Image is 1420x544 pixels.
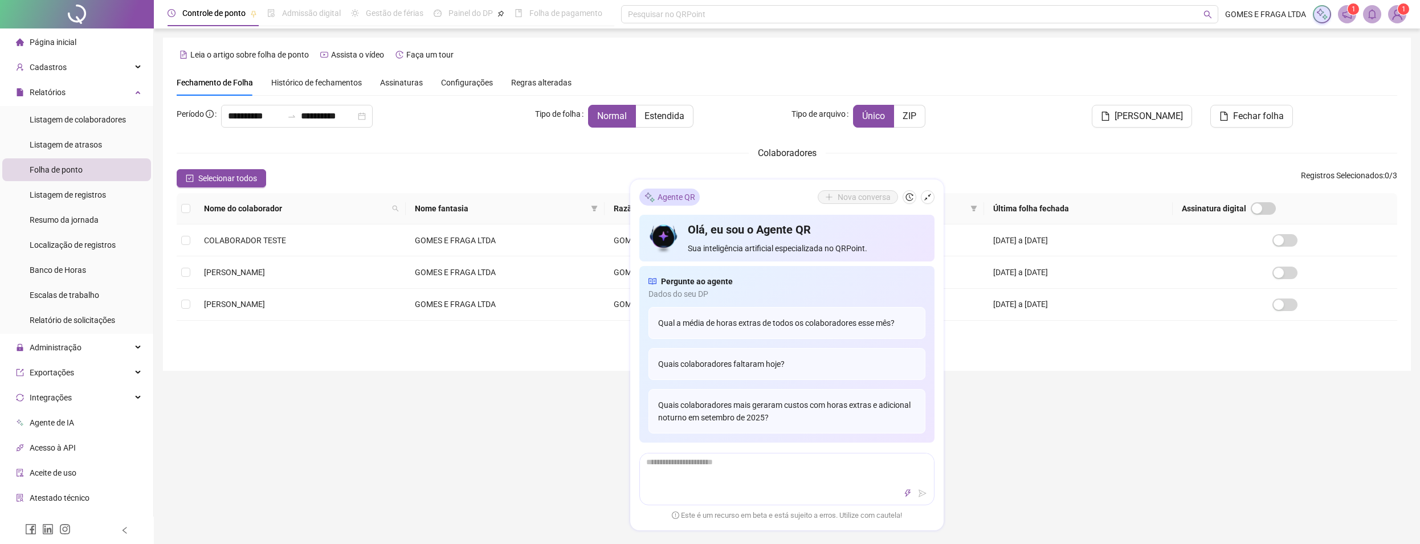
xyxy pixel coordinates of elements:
span: Único [862,111,885,121]
span: Controle de ponto [182,9,246,18]
button: send [916,486,929,500]
img: sparkle-icon.fc2bf0ac1784a2077858766a79e2daf3.svg [1316,8,1328,21]
span: pushpin [250,10,257,17]
div: Quais colaboradores mais geraram custos com horas extras e adicional noturno em setembro de 2025? [648,389,925,433]
span: filter [591,205,598,212]
span: search [390,200,401,217]
td: GOMES E FRAGA LTDA [605,256,803,288]
span: bell [1367,9,1377,19]
span: Período [177,109,204,118]
div: Quais colaboradores faltaram hoje? [648,348,925,380]
span: Fechar folha [1233,109,1284,123]
div: Agente QR [639,189,700,206]
span: search [392,205,399,212]
span: GOMES E FRAGA LTDA [1225,8,1306,21]
span: info-circle [206,110,214,118]
span: Normal [597,111,627,121]
span: Assinatura digital [1182,202,1246,215]
span: file [1101,112,1110,121]
span: filter [589,200,600,217]
span: Resumo da jornada [30,215,99,224]
span: export [16,369,24,377]
td: GOMES E FRAGA LTDA [605,289,803,321]
span: file [1219,112,1229,121]
div: Qual a média de horas extras de todos os colaboradores esse mês? [648,307,925,339]
span: filter [970,205,977,212]
h4: Olá, eu sou o Agente QR [688,222,925,238]
span: left [121,526,129,534]
button: Selecionar todos [177,169,266,187]
span: Histórico de fechamentos [271,78,362,87]
th: Última folha fechada [984,193,1172,224]
span: Nome fantasia [415,202,586,215]
span: solution [16,494,24,502]
span: Relatório de solicitações [30,316,115,325]
button: thunderbolt [901,486,915,500]
span: user-add [16,63,24,71]
span: Página inicial [30,38,76,47]
span: Escalas de trabalho [30,291,99,300]
td: GOMES E FRAGA LTDA [406,256,604,288]
img: sparkle-icon.fc2bf0ac1784a2077858766a79e2daf3.svg [644,191,655,203]
td: GOMES E FRAGA LTDA [406,289,604,321]
span: file-done [267,9,275,17]
span: Listagem de colaboradores [30,115,126,124]
span: dashboard [434,9,442,17]
span: sync [16,394,24,402]
span: Admissão digital [282,9,341,18]
span: Acesso à API [30,443,76,452]
span: Este é um recurso em beta e está sujeito a erros. Utilize com cautela! [672,510,902,521]
span: Atestado técnico [30,493,89,502]
span: check-square [186,174,194,182]
span: facebook [25,523,36,535]
span: Relatórios [30,88,66,97]
span: Cadastros [30,63,67,72]
span: instagram [59,523,71,535]
span: home [16,38,24,46]
span: Folha de ponto [30,165,83,174]
span: Fechamento de Folha [177,78,253,87]
span: api [16,444,24,452]
img: 88961 [1389,6,1406,23]
span: Banco de Horas [30,265,86,275]
span: history [905,193,913,201]
iframe: Intercom live chat [1381,505,1409,533]
span: Aceite de uso [30,468,76,477]
span: Configurações [441,79,493,87]
span: Leia o artigo sobre folha de ponto [190,50,309,59]
td: GOMES E FRAGA LTDA [406,224,604,256]
span: Gestão de férias [366,9,423,18]
span: ZIP [903,111,916,121]
sup: 1 [1348,3,1359,15]
span: Nome do colaborador [204,202,387,215]
span: pushpin [497,10,504,17]
span: COLABORADOR TESTE [204,236,286,245]
span: Razão social [614,202,785,215]
td: [DATE] a [DATE] [984,289,1172,321]
span: 1 [1352,5,1356,13]
span: sun [351,9,359,17]
span: Exportações [30,368,74,377]
img: icon [648,222,679,255]
span: thunderbolt [904,489,912,497]
span: Assinaturas [380,79,423,87]
span: Listagem de atrasos [30,140,102,149]
span: Regras alteradas [511,79,572,87]
span: book [515,9,523,17]
span: swap-right [287,112,296,121]
span: filter [968,200,980,217]
span: Integrações [30,393,72,402]
td: [DATE] a [DATE] [984,224,1172,256]
span: lock [16,343,24,351]
span: youtube [320,51,328,59]
span: file-text [179,51,187,59]
span: shrink [924,193,932,201]
span: Pergunte ao agente [661,275,733,288]
span: Painel do DP [448,9,493,18]
span: read [648,275,656,288]
span: [PERSON_NAME] [204,268,265,277]
span: [PERSON_NAME] [1115,109,1183,123]
span: 1 [1402,5,1406,13]
span: [PERSON_NAME] [204,300,265,309]
span: Listagem de registros [30,190,106,199]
